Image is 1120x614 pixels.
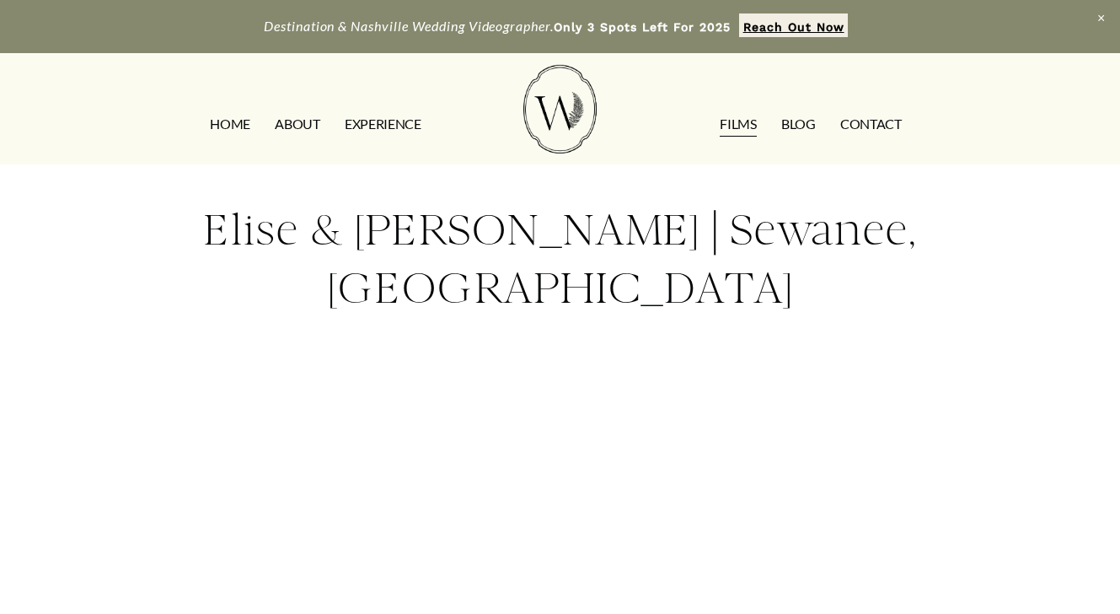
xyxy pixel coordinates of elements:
[523,65,596,153] img: Wild Fern Weddings
[275,111,319,138] a: ABOUT
[130,202,990,317] h2: Elise & [PERSON_NAME] | Sewanee, [GEOGRAPHIC_DATA]
[743,20,844,34] strong: Reach Out Now
[781,111,816,138] a: Blog
[840,111,902,138] a: CONTACT
[345,111,421,138] a: EXPERIENCE
[210,111,250,138] a: HOME
[739,13,848,37] a: Reach Out Now
[720,111,756,138] a: FILMS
